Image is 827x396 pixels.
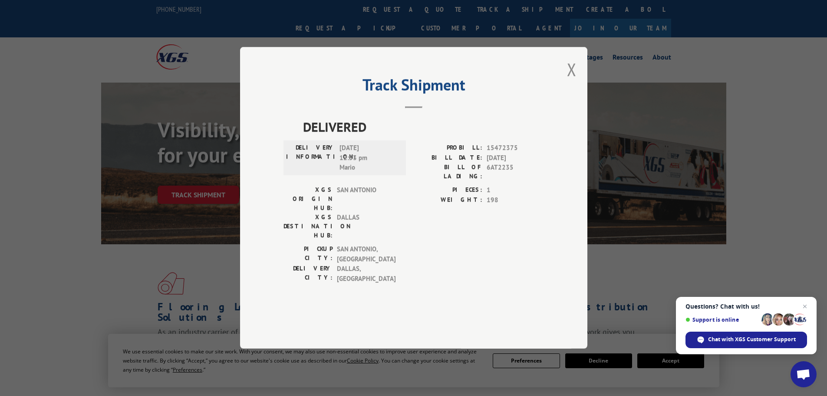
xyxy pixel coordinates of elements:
[337,213,395,240] span: DALLAS
[414,153,482,163] label: BILL DATE:
[339,143,398,173] span: [DATE] 12:53 pm Mario
[487,163,544,181] span: 6AT2235
[487,143,544,153] span: 15472375
[414,143,482,153] label: PROBILL:
[303,117,544,137] span: DELIVERED
[283,213,333,240] label: XGS DESTINATION HUB:
[685,316,758,323] span: Support is online
[487,153,544,163] span: [DATE]
[283,245,333,264] label: PICKUP CITY:
[791,361,817,387] div: Open chat
[800,301,810,312] span: Close chat
[337,264,395,284] span: DALLAS , [GEOGRAPHIC_DATA]
[685,303,807,310] span: Questions? Chat with us!
[283,79,544,95] h2: Track Shipment
[708,336,796,343] span: Chat with XGS Customer Support
[567,58,577,81] button: Close modal
[337,186,395,213] span: SAN ANTONIO
[414,195,482,205] label: WEIGHT:
[337,245,395,264] span: SAN ANTONIO , [GEOGRAPHIC_DATA]
[487,186,544,196] span: 1
[685,332,807,348] div: Chat with XGS Customer Support
[414,186,482,196] label: PIECES:
[283,264,333,284] label: DELIVERY CITY:
[283,186,333,213] label: XGS ORIGIN HUB:
[487,195,544,205] span: 198
[414,163,482,181] label: BILL OF LADING:
[286,143,335,173] label: DELIVERY INFORMATION:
